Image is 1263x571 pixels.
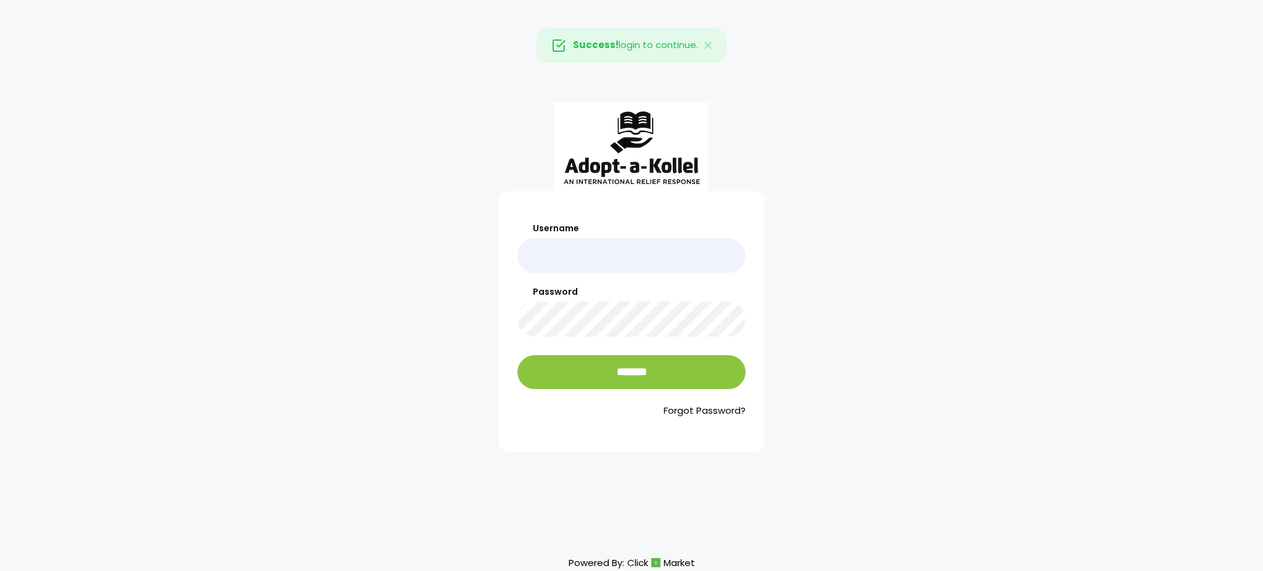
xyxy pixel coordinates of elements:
[517,222,746,235] label: Username
[517,285,746,298] label: Password
[691,29,726,62] button: Close
[517,404,746,418] a: Forgot Password?
[627,554,695,571] a: ClickMarket
[651,558,660,567] img: cm_icon.png
[569,554,695,571] p: Powered By:
[554,102,709,191] img: aak_logo_sm.jpeg
[537,28,726,63] div: login to continue.
[573,38,619,51] strong: Success!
